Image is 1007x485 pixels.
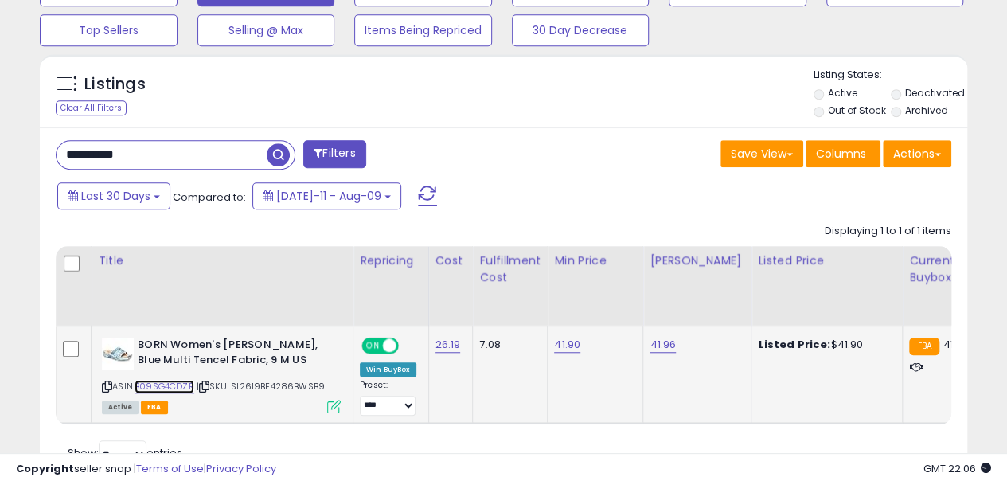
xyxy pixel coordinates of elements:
div: Fulfillment Cost [479,252,541,286]
button: Columns [806,140,880,167]
label: Active [827,86,857,100]
b: Listed Price: [758,337,830,352]
a: Terms of Use [136,461,204,476]
span: OFF [396,339,422,353]
button: Save View [720,140,803,167]
a: 26.19 [435,337,461,353]
small: FBA [909,338,939,355]
button: Last 30 Days [57,182,170,209]
span: Show: entries [68,445,182,460]
strong: Copyright [16,461,74,476]
label: Out of Stock [827,104,885,117]
div: Repricing [360,252,422,269]
button: Top Sellers [40,14,178,46]
b: BORN Women's [PERSON_NAME], Blue Multi Tencel Fabric, 9 M US [138,338,331,371]
button: Actions [883,140,951,167]
button: [DATE]-11 - Aug-09 [252,182,401,209]
span: ON [363,339,383,353]
a: 41.96 [650,337,676,353]
div: seller snap | | [16,462,276,477]
div: Title [98,252,346,269]
span: 2025-09-9 22:06 GMT [923,461,991,476]
div: [PERSON_NAME] [650,252,744,269]
div: $41.90 [758,338,890,352]
span: Columns [816,146,866,162]
label: Deactivated [905,86,965,100]
div: Current Buybox Price [909,252,991,286]
a: 41.90 [554,337,580,353]
p: Listing States: [814,68,967,83]
span: | SKU: SI2619BE4286BWSB9 [197,380,325,393]
img: 41um1DkUb3L._SL40_.jpg [102,338,134,370]
div: Min Price [554,252,636,269]
button: Filters [303,140,365,168]
a: B09SG4CDZR [135,380,194,393]
span: 41.86 [943,337,970,352]
div: ASIN: [102,338,341,412]
span: All listings currently available for purchase on Amazon [102,401,139,414]
div: Displaying 1 to 1 of 1 items [825,224,951,239]
div: Clear All Filters [56,100,127,115]
button: Items Being Repriced [354,14,492,46]
span: Compared to: [173,190,246,205]
button: 30 Day Decrease [512,14,650,46]
div: Preset: [360,380,416,416]
span: [DATE]-11 - Aug-09 [276,188,381,204]
div: Win BuyBox [360,362,416,377]
div: 7.08 [479,338,535,352]
div: Listed Price [758,252,896,269]
label: Archived [905,104,948,117]
a: Privacy Policy [206,461,276,476]
button: Selling @ Max [197,14,335,46]
h5: Listings [84,73,146,96]
div: Cost [435,252,466,269]
span: Last 30 Days [81,188,150,204]
span: FBA [141,401,168,414]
